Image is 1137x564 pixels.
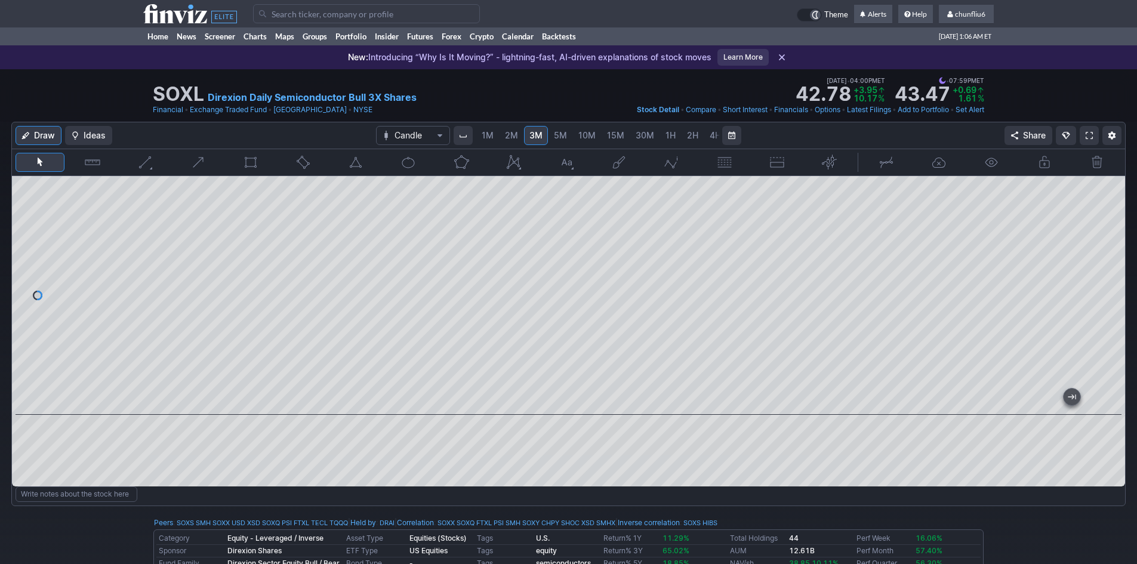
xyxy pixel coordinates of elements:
td: Tags [474,532,534,545]
span: [DATE] 04:00PM ET [827,75,885,86]
a: PSI [494,517,504,529]
span: Ideas [84,130,106,141]
a: 10M [573,126,601,145]
a: Backtests [538,27,580,45]
a: Screener [201,27,239,45]
td: Total Holdings [728,532,787,545]
span: • [769,104,773,116]
a: Add to Portfolio [898,104,949,116]
span: Share [1023,130,1046,141]
a: Help [898,5,933,24]
a: Latest Filings [847,104,891,116]
div: | : [615,517,717,529]
a: TQQQ [329,517,348,529]
button: Polygon [437,153,486,172]
button: Measure [68,153,117,172]
button: Mouse [16,153,64,172]
span: +0.69 [953,85,976,95]
span: 16.06% [916,534,942,543]
b: Equities (Stocks) [409,534,467,543]
button: Chart Settings [1102,126,1121,145]
a: Portfolio [331,27,371,45]
a: SOXQ [457,517,474,529]
span: Stock Detail [637,105,679,114]
span: 65.02% [663,546,689,555]
b: U.S. [536,534,550,543]
a: DRAI [380,517,395,529]
button: Interval [454,126,473,145]
span: Latest Filings [847,105,891,114]
strong: 42.78 [796,85,851,104]
a: Set Alert [956,104,984,116]
span: • [184,104,189,116]
span: 15M [607,130,624,140]
span: 3M [529,130,543,140]
a: Compare [686,104,716,116]
span: • [892,104,896,116]
span: % [878,93,885,103]
a: FTXL [294,517,309,529]
strong: 43.47 [895,85,950,104]
a: Theme [797,8,848,21]
a: SHOC [561,517,580,529]
a: 5M [549,126,572,145]
span: • [950,104,954,116]
a: Correlation [397,518,434,527]
span: • [268,104,272,116]
span: Candle [395,130,432,141]
a: USD [232,517,245,529]
span: Draw [34,130,55,141]
button: Rectangle [226,153,275,172]
a: Crypto [466,27,498,45]
button: Chart Type [376,126,450,145]
span: 30M [636,130,654,140]
b: 12.61B [789,546,815,555]
a: SOXQ [262,517,280,529]
a: 15M [602,126,630,145]
button: Brush [594,153,643,172]
span: • [680,104,685,116]
button: Hide drawings [967,153,1016,172]
button: Draw [16,126,61,145]
a: Options [815,104,840,116]
b: Direxion Shares [227,546,282,555]
td: AUM [728,545,787,557]
a: SMHX [596,517,615,529]
span: +3.95 [853,85,877,95]
button: Jump to the most recent bar [1064,389,1080,405]
td: Return% 3Y [601,545,660,557]
a: XSD [581,517,594,529]
span: • [842,104,846,116]
a: Maps [271,27,298,45]
a: PSI [282,517,292,529]
button: Ellipse [384,153,433,172]
button: Position [753,153,802,172]
a: SOXY [522,517,540,529]
a: TECL [311,517,328,529]
a: Charts [239,27,271,45]
td: ETF Type [344,545,407,557]
span: • [348,104,352,116]
b: US Equities [409,546,448,555]
td: Asset Type [344,532,407,545]
a: 1H [660,126,681,145]
b: equity [536,546,557,555]
button: XABCD [489,153,538,172]
span: 2M [505,130,518,140]
a: Short Interest [723,104,768,116]
button: Fibonacci retracements [700,153,748,172]
a: Peers [154,518,173,527]
td: Return% 1Y [601,532,660,545]
a: 2M [500,126,523,145]
a: Futures [403,27,437,45]
div: : [154,517,348,529]
a: Financial [153,104,183,116]
a: 30M [630,126,660,145]
a: Inverse correlation [618,518,680,527]
a: NYSE [353,104,372,116]
a: SOXS [683,517,701,529]
a: Financials [774,104,808,116]
span: Theme [824,8,848,21]
td: Perf Month [854,545,913,557]
a: FTXL [476,517,492,529]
